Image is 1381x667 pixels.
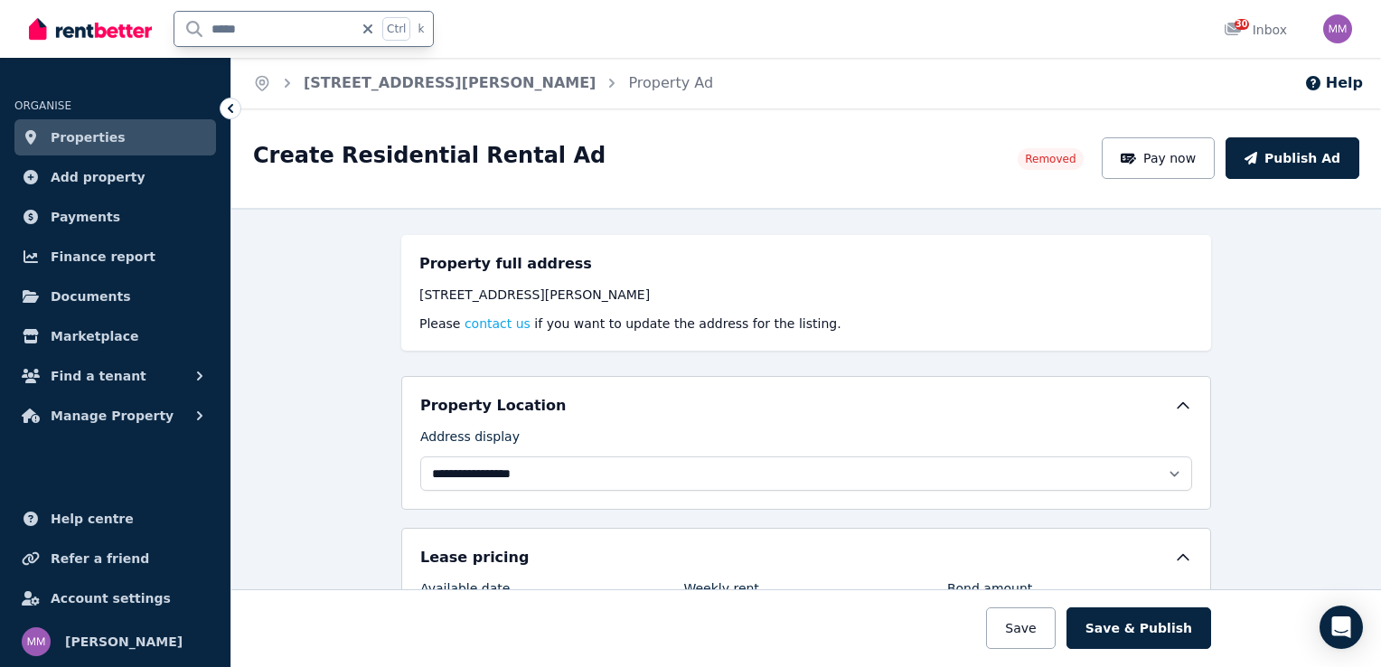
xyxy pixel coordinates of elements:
[51,206,120,228] span: Payments
[14,278,216,315] a: Documents
[14,199,216,235] a: Payments
[51,587,171,609] span: Account settings
[51,548,149,569] span: Refer a friend
[419,286,1193,304] div: [STREET_ADDRESS][PERSON_NAME]
[382,17,410,41] span: Ctrl
[14,580,216,616] a: Account settings
[420,547,529,568] h5: Lease pricing
[14,398,216,434] button: Manage Property
[51,246,155,268] span: Finance report
[51,405,174,427] span: Manage Property
[419,253,592,275] h5: Property full address
[14,540,216,577] a: Refer a friend
[1320,606,1363,649] div: Open Intercom Messenger
[14,239,216,275] a: Finance report
[231,58,735,108] nav: Breadcrumb
[253,141,606,170] h1: Create Residential Rental Ad
[683,579,758,605] label: Weekly rent
[51,127,126,148] span: Properties
[51,286,131,307] span: Documents
[14,159,216,195] a: Add property
[947,579,1032,605] label: Bond amount
[51,508,134,530] span: Help centre
[1323,14,1352,43] img: Melissa Morgan
[1235,19,1249,30] span: 30
[418,22,424,36] span: k
[14,99,71,112] span: ORGANISE
[1102,137,1216,179] button: Pay now
[420,395,566,417] h5: Property Location
[51,365,146,387] span: Find a tenant
[986,607,1055,649] button: Save
[420,427,520,453] label: Address display
[1224,21,1287,39] div: Inbox
[1304,72,1363,94] button: Help
[1066,607,1211,649] button: Save & Publish
[14,358,216,394] button: Find a tenant
[14,501,216,537] a: Help centre
[1226,137,1359,179] button: Publish Ad
[14,119,216,155] a: Properties
[14,318,216,354] a: Marketplace
[419,315,1193,333] p: Please if you want to update the address for the listing.
[51,325,138,347] span: Marketplace
[65,631,183,653] span: [PERSON_NAME]
[29,15,152,42] img: RentBetter
[420,579,510,605] label: Available date
[1025,152,1076,166] span: Removed
[51,166,146,188] span: Add property
[465,315,531,333] button: contact us
[628,74,713,91] a: Property Ad
[304,74,596,91] a: [STREET_ADDRESS][PERSON_NAME]
[22,627,51,656] img: Melissa Morgan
